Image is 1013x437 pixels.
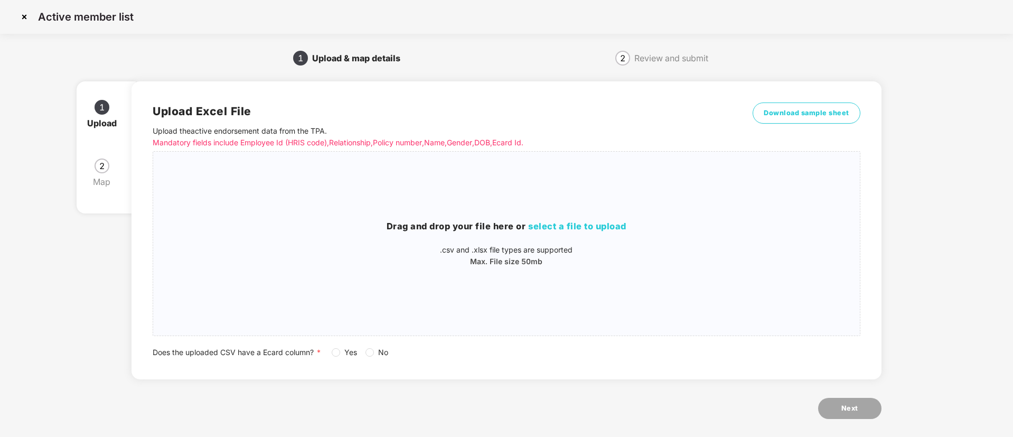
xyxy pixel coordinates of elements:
span: select a file to upload [528,221,626,231]
div: Review and submit [634,50,708,67]
span: 1 [99,103,105,111]
h3: Drag and drop your file here or [153,220,859,234]
span: 1 [298,54,303,62]
button: Download sample sheet [753,103,860,124]
span: 2 [620,54,625,62]
span: 2 [99,162,105,170]
p: Mandatory fields include Employee Id (HRIS code), Relationship, Policy number, Name, Gender, DOB,... [153,137,712,148]
span: Drag and drop your file here orselect a file to upload.csv and .xlsx file types are supportedMax.... [153,152,859,336]
div: Map [93,173,119,190]
span: Yes [340,347,361,358]
h2: Upload Excel File [153,103,712,120]
p: Active member list [38,11,134,23]
p: Upload the active endorsement data from the TPA . [153,125,712,148]
p: .csv and .xlsx file types are supported [153,244,859,256]
span: No [374,347,392,358]
img: svg+xml;base64,PHN2ZyBpZD0iQ3Jvc3MtMzJ4MzIiIHhtbG5zPSJodHRwOi8vd3d3LnczLm9yZy8yMDAwL3N2ZyIgd2lkdG... [16,8,33,25]
p: Max. File size 50mb [153,256,859,267]
div: Does the uploaded CSV have a Ecard column? [153,347,860,358]
span: Download sample sheet [764,108,849,118]
div: Upload [87,115,125,132]
div: Upload & map details [312,50,409,67]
